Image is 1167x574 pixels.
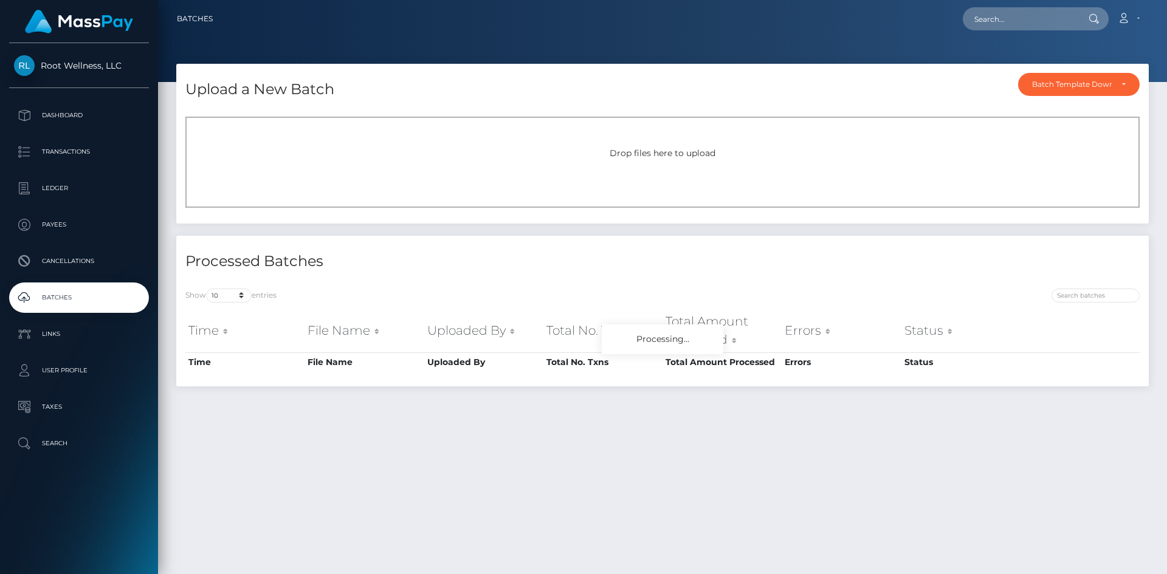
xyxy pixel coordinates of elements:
p: Taxes [14,398,144,416]
a: Cancellations [9,246,149,276]
a: Taxes [9,392,149,422]
a: Transactions [9,137,149,167]
th: Time [185,352,305,372]
a: Payees [9,210,149,240]
label: Show entries [185,289,277,302]
th: File Name [305,352,424,372]
p: User Profile [14,361,144,380]
p: Dashboard [14,106,144,125]
p: Ledger [14,179,144,197]
p: Cancellations [14,252,144,270]
th: Total No. Txns [543,309,663,352]
th: Status [901,352,1021,372]
p: Batches [14,289,144,307]
th: File Name [305,309,424,352]
select: Showentries [206,289,252,302]
th: Uploaded By [424,309,543,352]
input: Search... [963,7,1077,30]
th: Total Amount Processed [663,309,782,352]
a: Batches [177,6,213,32]
button: Batch Template Download [1018,73,1140,96]
a: Search [9,428,149,459]
h4: Upload a New Batch [185,79,334,100]
div: Batch Template Download [1032,80,1112,89]
a: Dashboard [9,100,149,131]
th: Status [901,309,1021,352]
h4: Processed Batches [185,251,653,272]
th: Uploaded By [424,352,543,372]
th: Errors [782,352,901,372]
a: User Profile [9,355,149,386]
a: Ledger [9,173,149,203]
th: Time [185,309,305,352]
p: Payees [14,216,144,234]
th: Total Amount Processed [663,352,782,372]
p: Transactions [14,143,144,161]
img: Root Wellness, LLC [14,55,35,76]
input: Search batches [1052,289,1140,302]
a: Batches [9,282,149,313]
p: Links [14,325,144,343]
th: Total No. Txns [543,352,663,372]
div: Processing... [602,324,723,354]
img: MassPay Logo [25,10,133,33]
a: Links [9,319,149,349]
th: Errors [782,309,901,352]
span: Root Wellness, LLC [9,60,149,71]
p: Search [14,434,144,453]
span: Drop files here to upload [610,148,715,159]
